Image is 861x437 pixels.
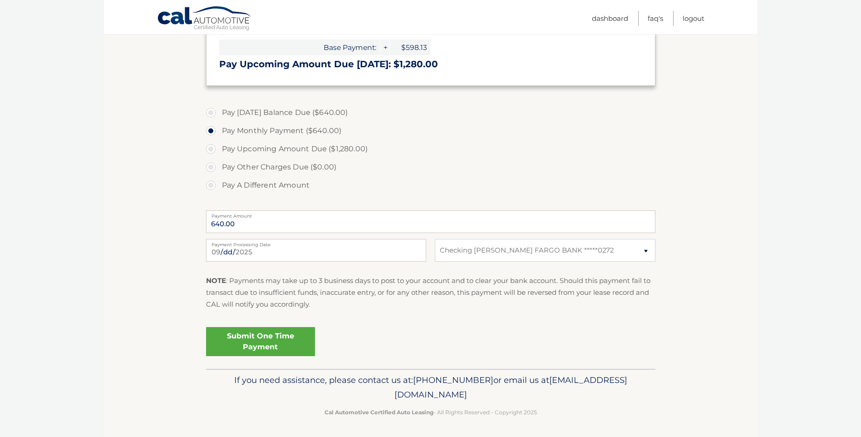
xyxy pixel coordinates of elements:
label: Payment Amount [206,210,655,218]
strong: NOTE [206,276,226,285]
a: FAQ's [648,11,663,26]
label: Pay [DATE] Balance Due ($640.00) [206,104,655,122]
p: : Payments may take up to 3 business days to post to your account and to clear your bank account.... [206,275,655,311]
input: Payment Date [206,239,426,262]
span: Base Payment: [219,40,380,55]
a: Logout [683,11,704,26]
label: Pay A Different Amount [206,176,655,194]
span: [PHONE_NUMBER] [413,375,493,385]
label: Pay Other Charges Due ($0.00) [206,158,655,176]
span: [EMAIL_ADDRESS][DOMAIN_NAME] [394,375,627,400]
a: Submit One Time Payment [206,327,315,356]
label: Pay Monthly Payment ($640.00) [206,122,655,140]
strong: Cal Automotive Certified Auto Leasing [325,409,433,416]
a: Dashboard [592,11,628,26]
a: Cal Automotive [157,6,252,32]
span: + [380,40,389,55]
input: Payment Amount [206,210,655,233]
p: - All Rights Reserved - Copyright 2025 [212,407,649,417]
p: If you need assistance, please contact us at: or email us at [212,373,649,402]
h3: Pay Upcoming Amount Due [DATE]: $1,280.00 [219,59,642,70]
label: Payment Processing Date [206,239,426,246]
span: $598.13 [390,40,431,55]
label: Pay Upcoming Amount Due ($1,280.00) [206,140,655,158]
